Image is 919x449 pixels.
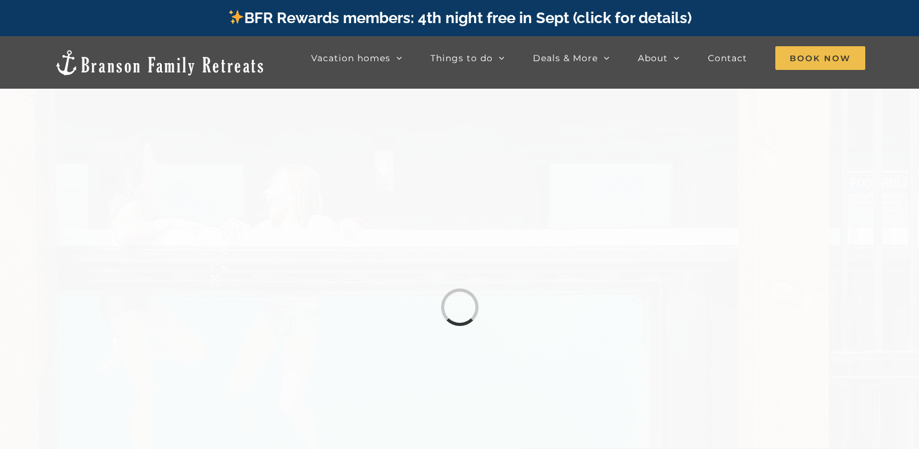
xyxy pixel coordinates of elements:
[311,46,402,71] a: Vacation homes
[638,46,680,71] a: About
[54,49,266,77] img: Branson Family Retreats Logo
[430,46,505,71] a: Things to do
[311,46,865,71] nav: Main Menu
[533,54,598,62] span: Deals & More
[533,46,610,71] a: Deals & More
[229,9,244,24] img: ✨
[708,54,747,62] span: Contact
[708,46,747,71] a: Contact
[638,54,668,62] span: About
[775,46,865,71] a: Book Now
[430,54,493,62] span: Things to do
[227,9,692,27] a: BFR Rewards members: 4th night free in Sept (click for details)
[775,46,865,70] span: Book Now
[311,54,390,62] span: Vacation homes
